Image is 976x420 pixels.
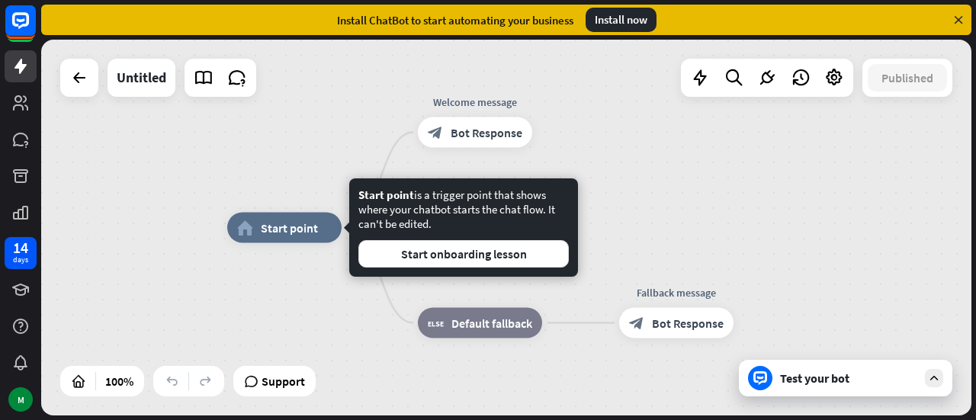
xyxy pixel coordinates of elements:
button: Open LiveChat chat widget [12,6,58,52]
span: Support [262,369,305,393]
div: Welcome message [406,95,544,110]
div: Install now [586,8,657,32]
i: block_bot_response [428,125,443,140]
button: Published [868,64,947,91]
div: M [8,387,33,412]
span: Start point [261,220,318,236]
i: block_bot_response [629,316,644,331]
i: block_fallback [428,316,444,331]
a: 14 days [5,237,37,269]
button: Start onboarding lesson [358,240,569,268]
i: home_2 [237,220,253,236]
div: is a trigger point that shows where your chatbot starts the chat flow. It can't be edited. [358,188,569,268]
div: Test your bot [780,370,917,386]
span: Bot Response [652,316,724,331]
div: 14 [13,241,28,255]
div: days [13,255,28,265]
div: Fallback message [608,285,745,300]
div: Untitled [117,59,166,97]
span: Default fallback [451,316,532,331]
div: 100% [101,369,138,393]
span: Start point [358,188,414,202]
div: Install ChatBot to start automating your business [337,13,573,27]
span: Bot Response [451,125,522,140]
